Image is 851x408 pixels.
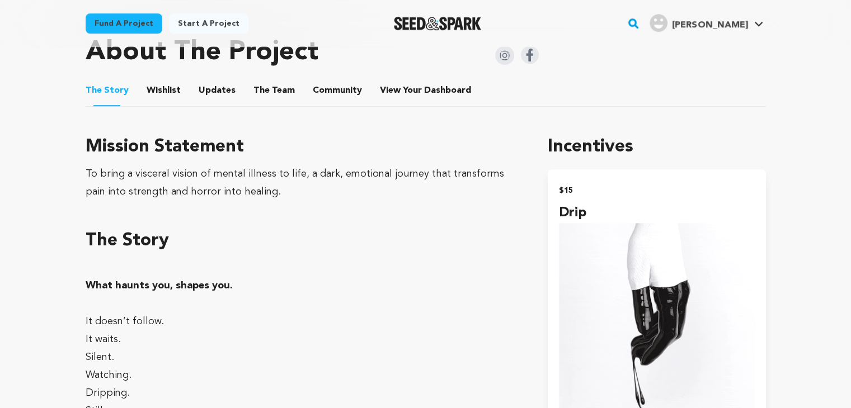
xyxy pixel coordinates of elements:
p: Silent. [86,348,521,366]
p: Dripping. [86,384,521,402]
span: Your [380,84,473,97]
span: Story [86,84,129,97]
span: Updates [199,84,236,97]
img: Seed&Spark Facebook Icon [521,46,539,64]
div: To bring a visceral vision of mental illness to life, a dark, emotional journey that transforms p... [86,165,521,201]
p: It waits. [86,330,521,348]
span: Community [313,84,362,97]
a: Alicia F.'s Profile [647,12,765,32]
h2: $15 [559,183,754,198]
h4: Drip [559,203,754,223]
span: The [86,84,102,97]
a: ViewYourDashboard [380,84,473,97]
h1: About The Project [86,39,318,66]
a: Seed&Spark Homepage [394,17,482,30]
a: Fund a project [86,13,162,34]
h1: Incentives [548,134,765,160]
span: Alicia F.'s Profile [647,12,765,35]
img: Seed&Spark Instagram Icon [495,46,514,65]
span: Dashboard [424,84,471,97]
h3: The Story [86,227,521,254]
span: The [253,84,270,97]
span: Wishlist [147,84,181,97]
div: Alicia F.'s Profile [650,14,747,32]
span: [PERSON_NAME] [672,21,747,30]
strong: What haunts you, shapes you. [86,281,233,291]
p: Watching. [86,366,521,384]
h3: Mission Statement [86,134,521,160]
img: Seed&Spark Logo Dark Mode [394,17,482,30]
p: It doesn’t follow. [86,312,521,330]
img: user.png [650,14,667,32]
a: Start a project [169,13,248,34]
span: Team [253,84,295,97]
